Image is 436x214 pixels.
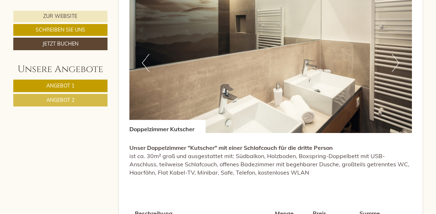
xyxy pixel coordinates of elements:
[129,144,333,151] strong: Unser Doppelzimmer "Kutscher" mit einer Schlafcouch für die dritte Person
[13,63,107,76] div: Unsere Angebote
[129,144,412,176] p: ist ca. 30m² groß und ausgestattet mit: Südbalkon, Holzboden, Boxspring-Doppelbett mit USB-Anschl...
[142,54,150,72] button: Previous
[13,38,107,50] a: Jetzt buchen
[392,54,399,72] button: Next
[129,120,205,133] div: Doppelzimmer Kutscher
[13,24,107,36] a: Schreiben Sie uns
[13,11,107,22] a: Zur Website
[46,82,74,89] span: Angebot 1
[46,97,74,103] span: Angebot 2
